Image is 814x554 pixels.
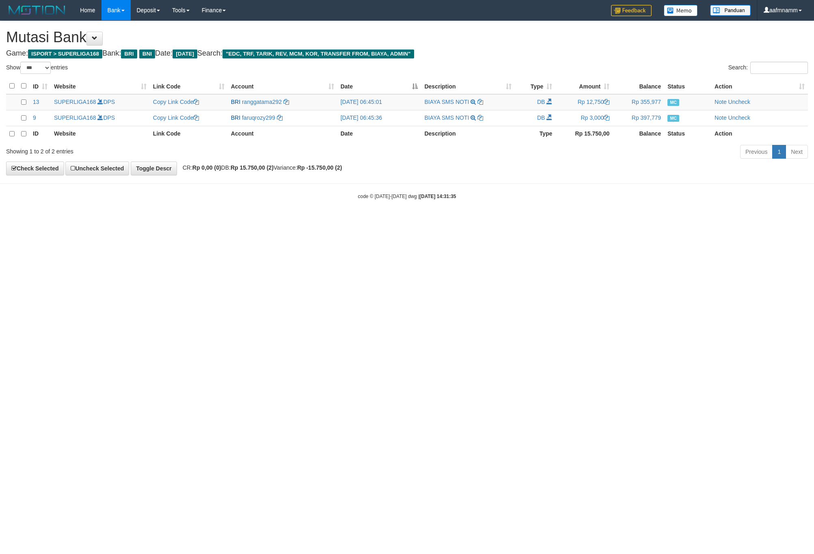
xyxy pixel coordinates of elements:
[51,78,150,94] th: Website: activate to sort column ascending
[51,94,150,110] td: DPS
[337,78,421,94] th: Date: activate to sort column descending
[711,126,808,142] th: Action
[604,114,609,121] a: Copy Rp 3,000 to clipboard
[786,145,808,159] a: Next
[337,110,421,126] td: [DATE] 06:45:36
[231,99,240,105] span: BRI
[6,144,333,155] div: Showing 1 to 2 of 2 entries
[555,94,613,110] td: Rp 12,750
[6,29,808,45] h1: Mutasi Bank
[424,99,469,105] a: BIAYA SMS NOTI
[421,78,515,94] th: Description: activate to sort column ascending
[283,99,289,105] a: Copy ranggatama292 to clipboard
[51,126,150,142] th: Website
[179,164,342,171] span: CR: DB: Variance:
[6,4,68,16] img: MOTION_logo.png
[30,126,51,142] th: ID
[231,114,240,121] span: BRI
[54,99,96,105] a: SUPERLIGA168
[728,114,750,121] a: Uncheck
[358,194,456,199] small: code © [DATE]-[DATE] dwg |
[711,78,808,94] th: Action: activate to sort column ascending
[6,62,68,74] label: Show entries
[537,99,545,105] span: DB
[555,78,613,94] th: Amount: activate to sort column ascending
[6,162,64,175] a: Check Selected
[33,99,39,105] span: 13
[6,50,808,58] h4: Game: Bank: Date: Search:
[337,94,421,110] td: [DATE] 06:45:01
[30,78,51,94] th: ID: activate to sort column ascending
[667,99,679,106] span: Manually Checked by: aafKayli
[242,114,275,121] a: faruqrozy299
[537,114,545,121] span: DB
[555,110,613,126] td: Rp 3,000
[715,114,727,121] a: Note
[613,110,664,126] td: Rp 397,779
[228,78,337,94] th: Account: activate to sort column ascending
[54,114,96,121] a: SUPERLIGA168
[710,5,751,16] img: panduan.png
[613,126,664,142] th: Balance
[667,115,679,122] span: Manually Checked by: aafKayli
[664,126,711,142] th: Status
[139,50,155,58] span: BNI
[153,99,199,105] a: Copy Link Code
[192,164,221,171] strong: Rp 0,00 (0)
[228,126,337,142] th: Account
[242,99,282,105] a: ranggatama292
[337,126,421,142] th: Date
[20,62,51,74] select: Showentries
[715,99,727,105] a: Note
[750,62,808,74] input: Search:
[728,62,808,74] label: Search:
[421,126,515,142] th: Description
[664,5,698,16] img: Button%20Memo.svg
[772,145,786,159] a: 1
[222,50,414,58] span: "EDC, TRF, TARIK, REV, MCM, KOR, TRANSFER FROM, BIAYA, ADMIN"
[131,162,177,175] a: Toggle Descr
[277,114,283,121] a: Copy faruqrozy299 to clipboard
[297,164,342,171] strong: Rp -15.750,00 (2)
[728,99,750,105] a: Uncheck
[173,50,197,58] span: [DATE]
[51,110,150,126] td: DPS
[555,126,613,142] th: Rp 15.750,00
[477,99,483,105] a: Copy BIAYA SMS NOTI to clipboard
[515,78,555,94] th: Type: activate to sort column ascending
[611,5,652,16] img: Feedback.jpg
[604,99,609,105] a: Copy Rp 12,750 to clipboard
[28,50,102,58] span: ISPORT > SUPERLIGA168
[613,94,664,110] td: Rp 355,977
[153,114,199,121] a: Copy Link Code
[613,78,664,94] th: Balance
[424,114,469,121] a: BIAYA SMS NOTI
[65,162,129,175] a: Uncheck Selected
[231,164,274,171] strong: Rp 15.750,00 (2)
[121,50,137,58] span: BRI
[477,114,483,121] a: Copy BIAYA SMS NOTI to clipboard
[740,145,773,159] a: Previous
[150,78,228,94] th: Link Code: activate to sort column ascending
[33,114,36,121] span: 9
[664,78,711,94] th: Status
[515,126,555,142] th: Type
[150,126,228,142] th: Link Code
[419,194,456,199] strong: [DATE] 14:31:35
